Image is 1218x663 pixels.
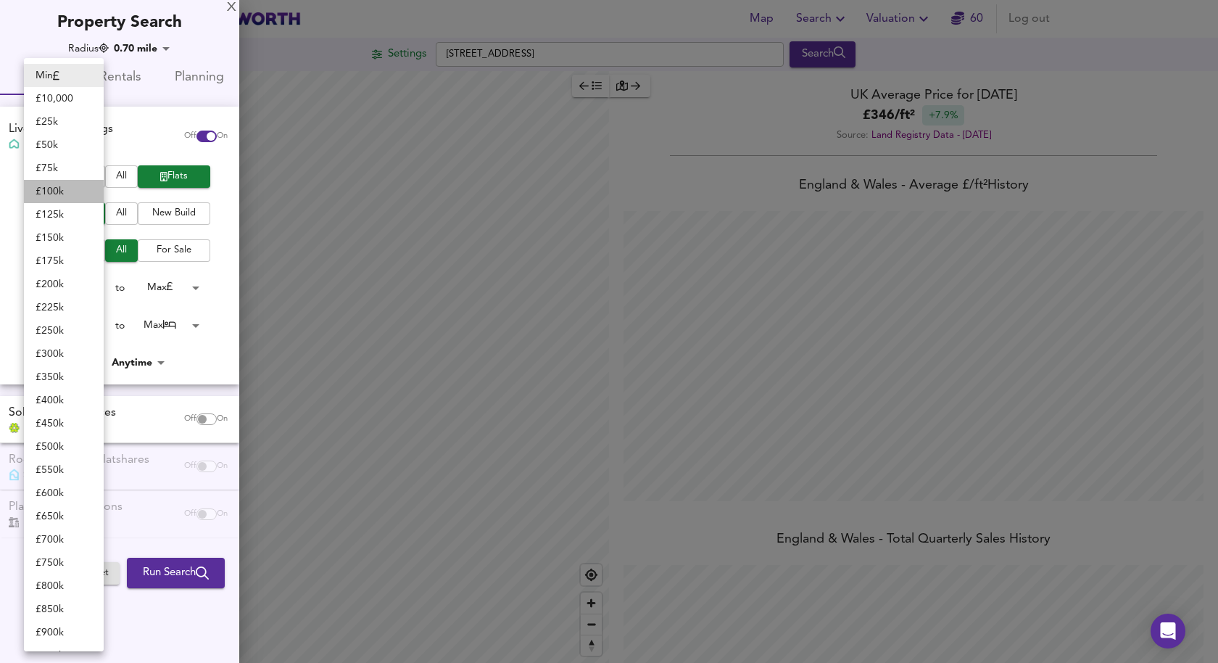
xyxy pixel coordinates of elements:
[1151,614,1185,648] div: Open Intercom Messenger
[24,435,104,458] li: £ 500k
[24,458,104,482] li: £ 550k
[24,575,104,598] li: £ 800k
[24,482,104,505] li: £ 600k
[24,598,104,621] li: £ 850k
[24,389,104,412] li: £ 400k
[24,366,104,389] li: £ 350k
[24,203,104,226] li: £ 125k
[24,273,104,296] li: £ 200k
[24,412,104,435] li: £ 450k
[24,551,104,575] li: £ 750k
[24,250,104,273] li: £ 175k
[24,528,104,551] li: £ 700k
[24,157,104,180] li: £ 75k
[24,110,104,133] li: £ 25k
[24,133,104,157] li: £ 50k
[24,87,104,110] li: £ 10,000
[24,296,104,319] li: £ 225k
[24,342,104,366] li: £ 300k
[24,226,104,250] li: £ 150k
[24,180,104,203] li: £ 100k
[24,505,104,528] li: £ 650k
[24,319,104,342] li: £ 250k
[24,64,104,87] li: Min
[24,621,104,644] li: £ 900k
